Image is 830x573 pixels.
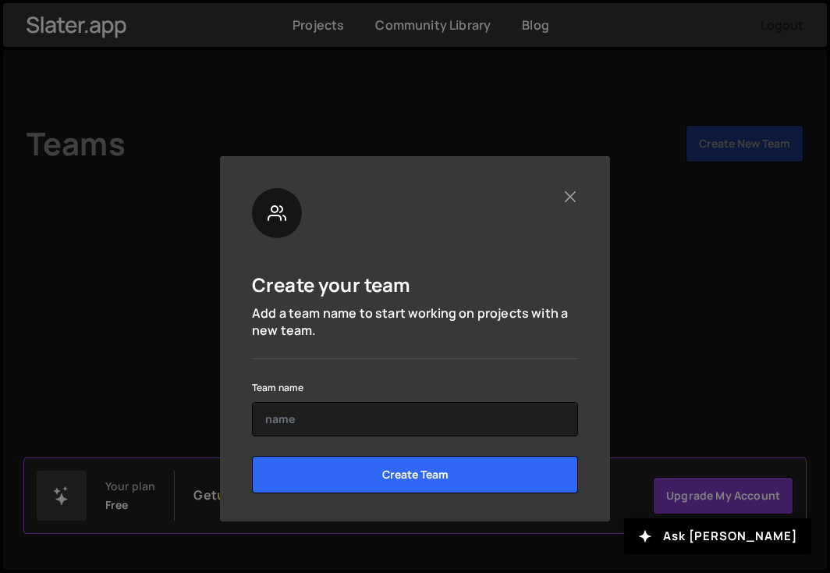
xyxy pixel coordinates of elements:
button: Close [562,188,578,205]
p: Add a team name to start working on projects with a new team. [252,304,578,340]
label: Team name [252,380,303,396]
button: Ask [PERSON_NAME] [624,518,811,554]
input: name [252,402,578,436]
input: Create Team [252,456,578,493]
h5: Create your team [252,272,411,297]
